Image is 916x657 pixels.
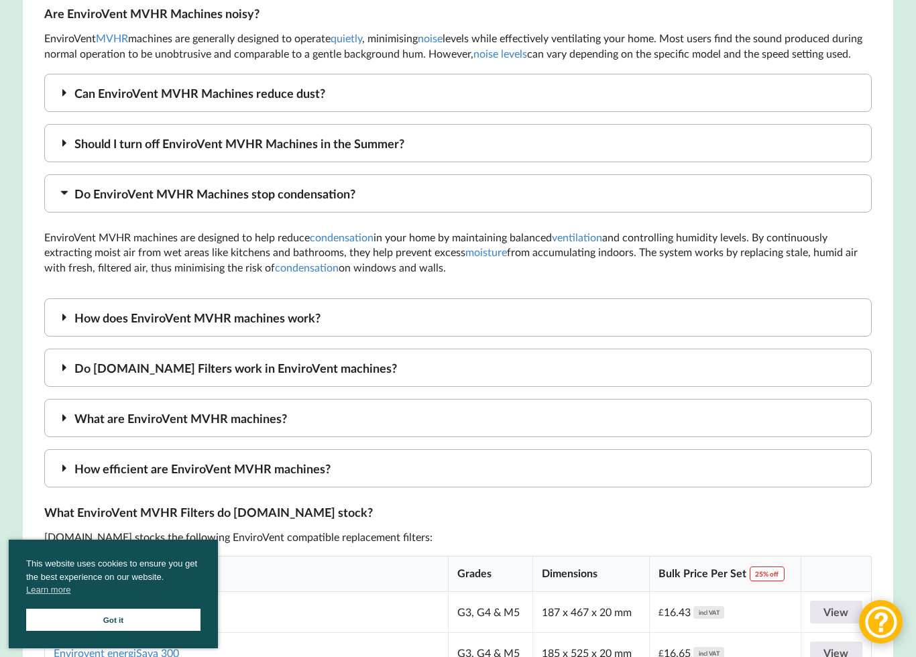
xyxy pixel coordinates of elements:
[45,556,448,593] th: Compatible With
[44,124,872,162] div: Should I turn off EnviroVent MVHR Machines in the Summer?
[26,557,201,600] span: This website uses cookies to ensure you get the best experience on our website.
[44,174,872,213] div: Do EnviroVent MVHR Machines stop condensation?
[532,556,649,593] th: Dimensions
[532,592,649,632] td: 187 x 467 x 20 mm
[26,583,70,597] a: cookies - Learn more
[448,592,532,632] td: G3, G4 & M5
[418,32,443,44] a: noise
[275,261,339,274] a: condensation
[44,6,872,21] h3: Are EnviroVent MVHR Machines noisy?
[659,605,724,620] div: 16.43
[26,609,201,631] a: Got it cookie
[310,231,374,243] a: condensation
[44,399,872,437] div: What are EnviroVent MVHR machines?
[693,606,724,619] div: incl VAT
[44,298,872,337] div: How does EnviroVent MVHR machines work?
[659,605,664,620] span: £
[473,47,527,60] a: noise levels
[465,245,507,258] a: moisture
[44,31,872,62] p: EnviroVent machines are generally designed to operate , minimising levels while effectively venti...
[9,540,218,648] div: cookieconsent
[44,74,872,112] div: Can EnviroVent MVHR Machines reduce dust?
[552,231,602,243] a: ventilation
[44,505,872,520] h3: What EnviroVent MVHR Filters do [DOMAIN_NAME] stock?
[649,556,801,593] th: Bulk Price Per Set
[810,601,863,624] a: View
[44,530,872,545] p: [DOMAIN_NAME] stocks the following EnviroVent compatible replacement filters:
[750,566,785,581] span: 25% off
[96,32,128,44] a: MVHR
[44,349,872,387] div: Do [DOMAIN_NAME] Filters work in EnviroVent machines?
[44,230,872,276] p: EnviroVent MVHR machines are designed to help reduce in your home by maintaining balanced and con...
[448,556,532,593] th: Grades
[44,449,872,487] div: How efficient are EnviroVent MVHR machines?
[331,32,362,44] a: quietly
